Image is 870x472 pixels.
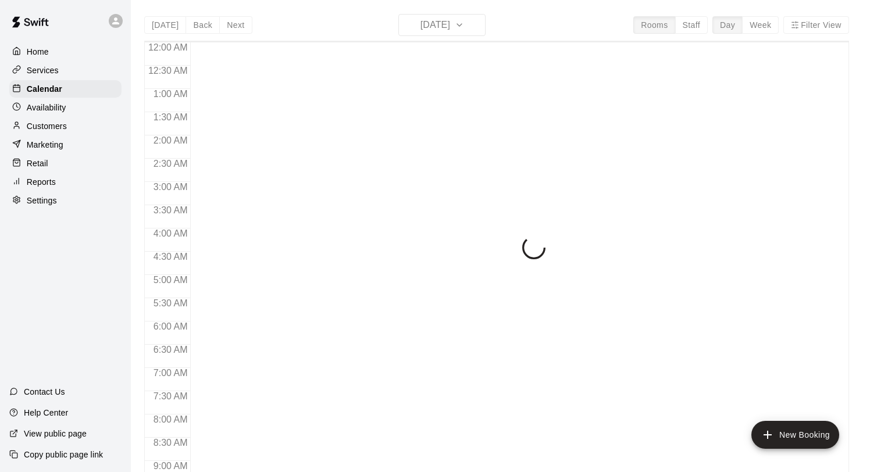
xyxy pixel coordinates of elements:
[151,368,191,378] span: 7:00 AM
[145,66,191,76] span: 12:30 AM
[24,428,87,439] p: View public page
[27,139,63,151] p: Marketing
[27,65,59,76] p: Services
[27,176,56,188] p: Reports
[9,192,122,209] a: Settings
[9,99,122,116] a: Availability
[151,275,191,285] span: 5:00 AM
[27,46,49,58] p: Home
[151,112,191,122] span: 1:30 AM
[151,135,191,145] span: 2:00 AM
[145,42,191,52] span: 12:00 AM
[151,321,191,331] span: 6:00 AM
[24,386,65,398] p: Contact Us
[27,158,48,169] p: Retail
[24,407,68,419] p: Help Center
[27,120,67,132] p: Customers
[9,155,122,172] a: Retail
[27,83,62,95] p: Calendar
[151,228,191,238] span: 4:00 AM
[151,252,191,262] span: 4:30 AM
[27,195,57,206] p: Settings
[151,414,191,424] span: 8:00 AM
[151,461,191,471] span: 9:00 AM
[151,345,191,355] span: 6:30 AM
[151,205,191,215] span: 3:30 AM
[9,117,122,135] a: Customers
[151,391,191,401] span: 7:30 AM
[9,80,122,98] a: Calendar
[151,182,191,192] span: 3:00 AM
[151,438,191,448] span: 8:30 AM
[151,89,191,99] span: 1:00 AM
[9,173,122,191] a: Reports
[151,159,191,169] span: 2:30 AM
[24,449,103,460] p: Copy public page link
[151,298,191,308] span: 5:30 AM
[9,62,122,79] a: Services
[27,102,66,113] p: Availability
[751,421,839,449] button: add
[9,43,122,60] a: Home
[9,136,122,153] a: Marketing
